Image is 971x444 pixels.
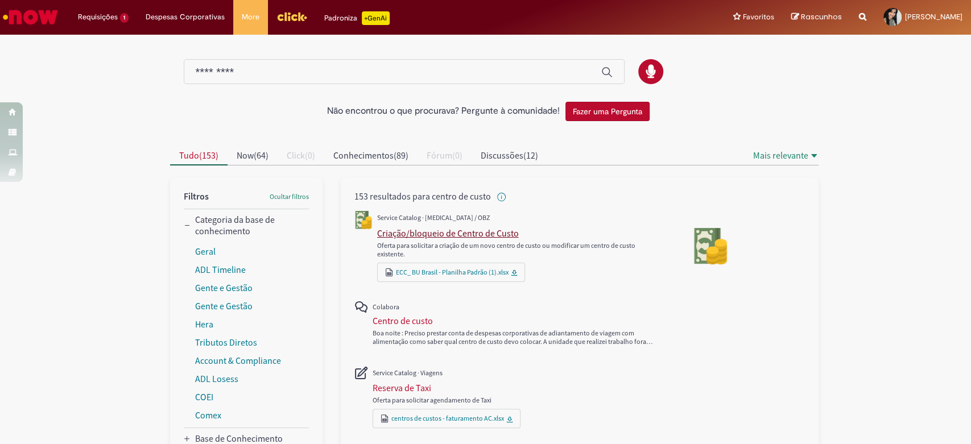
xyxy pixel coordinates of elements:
[78,11,118,23] span: Requisições
[565,102,650,121] button: Fazer uma Pergunta
[362,11,390,25] p: +GenAi
[743,11,774,23] span: Favoritos
[327,106,560,117] h2: Não encontrou o que procurava? Pergunte à comunidade!
[791,12,842,23] a: Rascunhos
[276,8,307,25] img: click_logo_yellow_360x200.png
[801,11,842,22] span: Rascunhos
[242,11,259,23] span: More
[905,12,962,22] span: [PERSON_NAME]
[146,11,225,23] span: Despesas Corporativas
[1,6,60,28] img: ServiceNow
[120,13,129,23] span: 1
[324,11,390,25] div: Padroniza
